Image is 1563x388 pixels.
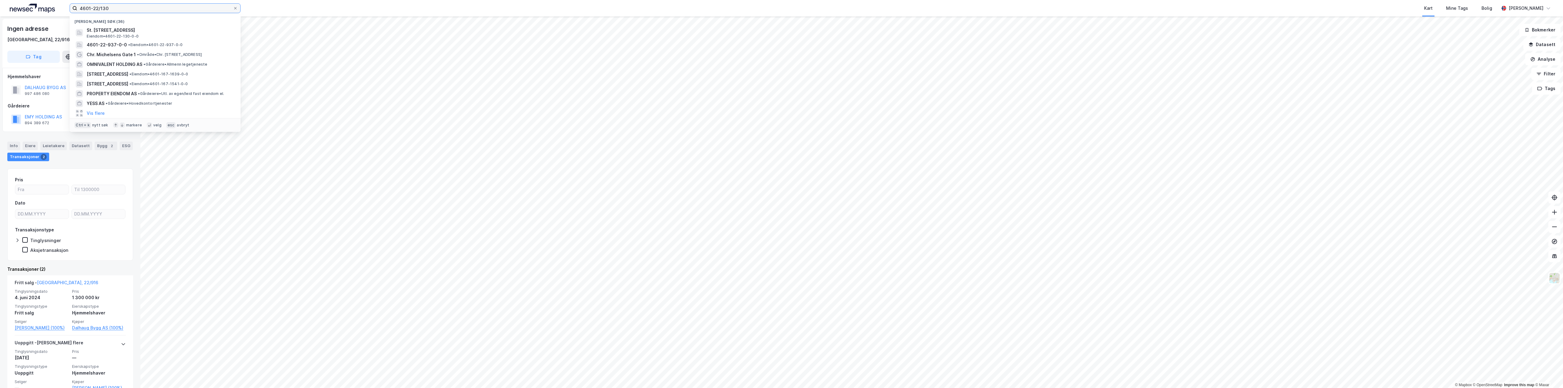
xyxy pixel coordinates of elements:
[1532,82,1561,95] button: Tags
[15,199,25,207] div: Dato
[143,62,145,67] span: •
[166,122,176,128] div: esc
[1519,24,1561,36] button: Bokmerker
[1509,5,1543,12] div: [PERSON_NAME]
[1525,53,1561,65] button: Analyse
[95,142,117,150] div: Bygg
[138,91,224,96] span: Gårdeiere • Utl. av egen/leid fast eiendom el.
[1523,38,1561,51] button: Datasett
[15,289,68,294] span: Tinglysningsdato
[87,110,105,117] button: Vis flere
[106,101,107,106] span: •
[72,349,126,354] span: Pris
[128,42,130,47] span: •
[15,294,68,301] div: 4. juni 2024
[106,101,172,106] span: Gårdeiere • Hovedkontortjenester
[72,304,126,309] span: Eierskapstype
[128,42,183,47] span: Eiendom • 4601-22-937-0-0
[1481,5,1492,12] div: Bolig
[72,369,126,377] div: Hjemmelshaver
[15,319,68,324] span: Selger
[1532,359,1563,388] iframe: Chat Widget
[72,294,126,301] div: 1 300 000 kr
[72,309,126,317] div: Hjemmelshaver
[87,100,104,107] span: YESS AS
[7,153,49,161] div: Transaksjoner
[7,24,49,34] div: Ingen adresse
[87,27,233,34] span: St. [STREET_ADDRESS]
[87,34,139,39] span: Eiendom • 4601-22-130-0-0
[72,319,126,324] span: Kjøper
[143,62,207,67] span: Gårdeiere • Allmenn legetjeneste
[177,123,189,128] div: avbryt
[40,142,67,150] div: Leietakere
[1424,5,1433,12] div: Kart
[129,82,131,86] span: •
[30,238,61,243] div: Tinglysninger
[1504,383,1534,387] a: Improve this map
[129,72,131,76] span: •
[15,279,98,289] div: Fritt salg -
[72,289,126,294] span: Pris
[153,123,161,128] div: velg
[87,80,128,88] span: [STREET_ADDRESS]
[92,123,108,128] div: nytt søk
[69,142,92,150] div: Datasett
[15,324,68,332] a: [PERSON_NAME] (100%)
[137,52,202,57] span: Område • Chr. [STREET_ADDRESS]
[1446,5,1468,12] div: Mine Tags
[15,354,68,361] div: [DATE]
[15,176,23,183] div: Pris
[15,369,68,377] div: Uoppgitt
[1473,383,1503,387] a: OpenStreetMap
[87,61,142,68] span: OMNIVALENT HOLDING AS
[126,123,142,128] div: markere
[15,209,69,219] input: DD.MM.YYYY
[72,324,126,332] a: Dalhaug Bygg AS (100%)
[15,339,83,349] div: Uoppgitt - [PERSON_NAME] flere
[7,266,133,273] div: Transaksjoner (2)
[23,142,38,150] div: Eiere
[15,185,69,194] input: Fra
[72,209,125,219] input: DD.MM.YYYY
[1455,383,1472,387] a: Mapbox
[8,102,133,110] div: Gårdeiere
[137,52,139,57] span: •
[87,51,136,58] span: Chr. Michelsens Gate 1
[120,142,133,150] div: ESG
[1549,272,1560,284] img: Z
[109,143,115,149] div: 2
[77,4,233,13] input: Søk på adresse, matrikkel, gårdeiere, leietakere eller personer
[15,226,54,234] div: Transaksjonstype
[15,309,68,317] div: Fritt salg
[15,379,68,384] span: Selger
[72,354,126,361] div: —
[15,349,68,354] span: Tinglysningsdato
[8,73,133,80] div: Hjemmelshaver
[87,71,128,78] span: [STREET_ADDRESS]
[129,82,188,86] span: Eiendom • 4601-167-1541-0-0
[37,280,98,285] a: [GEOGRAPHIC_DATA], 22/916
[74,122,91,128] div: Ctrl + k
[15,304,68,309] span: Tinglysningstype
[30,247,68,253] div: Aksjetransaksjon
[87,90,137,97] span: PROPERTY EIENDOM AS
[25,121,49,125] div: 894 389 672
[25,91,49,96] div: 997 486 080
[72,379,126,384] span: Kjøper
[15,364,68,369] span: Tinglysningstype
[87,41,127,49] span: 4601-22-937-0-0
[7,142,20,150] div: Info
[7,36,70,43] div: [GEOGRAPHIC_DATA], 22/916
[1531,68,1561,80] button: Filter
[129,72,188,77] span: Eiendom • 4601-167-1639-0-0
[10,4,55,13] img: logo.a4113a55bc3d86da70a041830d287a7e.svg
[72,185,125,194] input: Til 1300000
[7,51,60,63] button: Tag
[1532,359,1563,388] div: Kontrollprogram for chat
[72,364,126,369] span: Eierskapstype
[70,14,241,25] div: [PERSON_NAME] søk (36)
[138,91,140,96] span: •
[41,154,47,160] div: 2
